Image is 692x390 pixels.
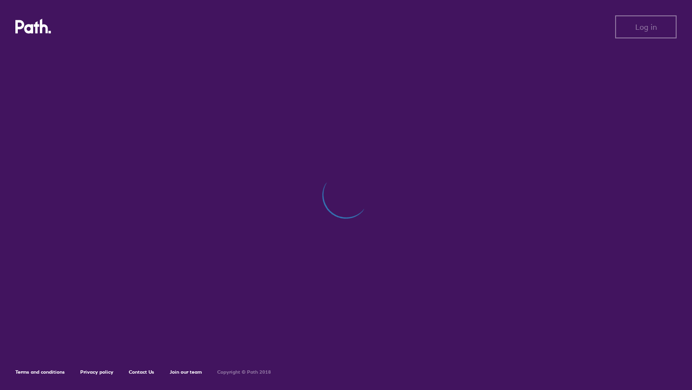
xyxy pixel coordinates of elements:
a: Join our team [170,369,202,375]
span: Log in [635,23,657,31]
h6: Copyright © Path 2018 [217,369,271,375]
a: Contact Us [129,369,154,375]
a: Terms and conditions [15,369,65,375]
button: Log in [615,15,677,38]
a: Privacy policy [80,369,113,375]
